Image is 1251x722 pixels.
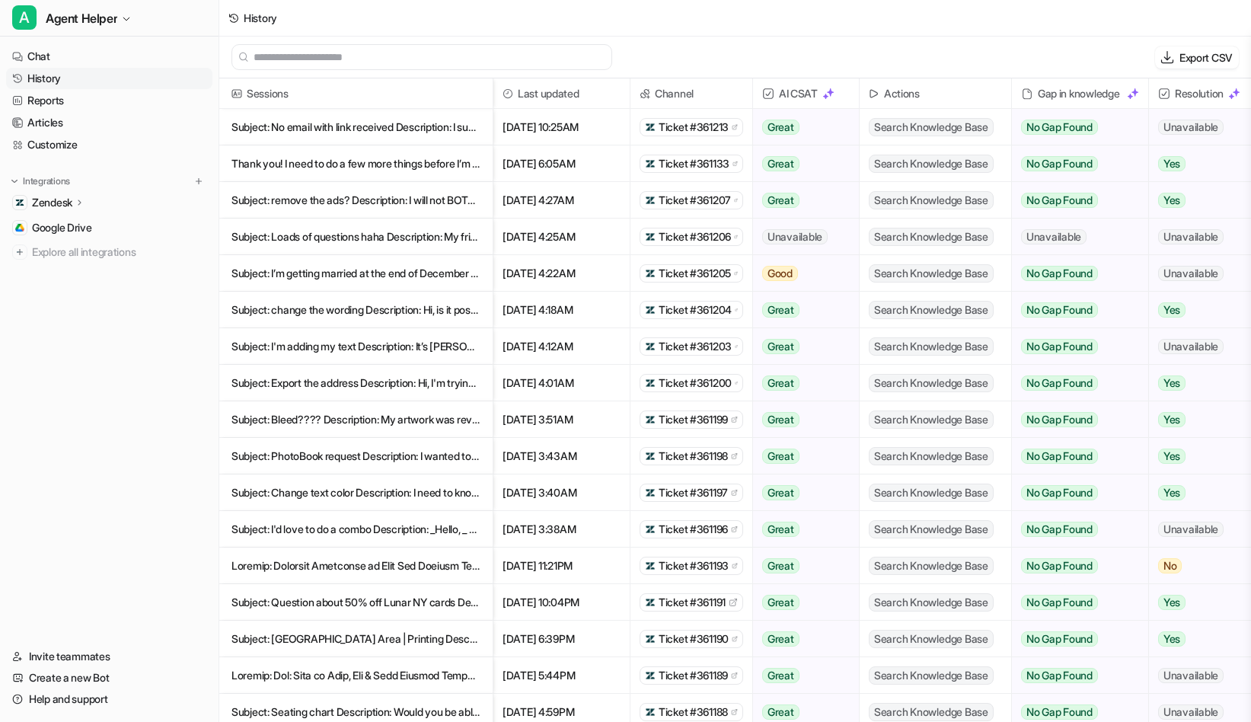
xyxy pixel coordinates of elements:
[659,156,729,171] span: Ticket #361133
[1158,595,1186,610] span: Yes
[1158,193,1186,208] span: Yes
[499,438,624,474] span: [DATE] 3:43AM
[645,412,738,427] a: Ticket #361199
[262,24,289,52] div: Close
[762,668,799,683] span: Great
[869,374,994,392] span: Search Knowledge Base
[869,593,994,612] span: Search Knowledge Base
[99,230,152,246] div: • 50m ago
[32,195,72,210] p: Zendesk
[31,280,254,296] div: Send us a message
[1158,120,1224,135] span: Unavailable
[1012,548,1137,584] button: No Gap Found
[762,449,799,464] span: Great
[1012,621,1137,657] button: No Gap Found
[659,193,731,208] span: Ticket #361207
[1021,302,1098,318] span: No Gap Found
[1021,595,1098,610] span: No Gap Found
[759,78,853,109] span: AI CSAT
[16,202,289,258] div: Profile image for eeselThat makes sense! Thank you so much and we look forward to hearing back.ee...
[1158,449,1186,464] span: Yes
[46,8,117,29] span: Agent Helper
[762,229,828,244] span: Unavailable
[1158,668,1224,683] span: Unavailable
[762,631,799,647] span: Great
[1012,255,1137,292] button: No Gap Found
[869,520,994,538] span: Search Knowledge Base
[645,668,738,683] a: Ticket #361189
[659,302,732,318] span: Ticket #361204
[762,704,799,720] span: Great
[645,232,656,242] img: zendesk
[645,414,656,425] img: zendesk
[231,328,480,365] p: Subject: I'm adding my text Description: It’s [PERSON_NAME], I'm adding my text, but it seems not...
[12,5,37,30] span: A
[762,120,799,135] span: Great
[499,584,624,621] span: [DATE] 10:04PM
[645,597,656,608] img: zendesk
[499,255,624,292] span: [DATE] 4:22AM
[231,438,480,474] p: Subject: PhotoBook request Description: I wanted to see if I could make a small change to the cov...
[645,375,738,391] a: Ticket #361200
[1021,229,1087,244] span: Unavailable
[762,412,799,427] span: Great
[762,156,799,171] span: Great
[231,365,480,401] p: Subject: Export the address Description: Hi, I'm trying to export the address list that's saved u...
[1158,156,1186,171] span: Yes
[499,365,624,401] span: [DATE] 4:01AM
[645,193,738,208] a: Ticket #361207
[869,703,994,721] span: Search Knowledge Base
[753,182,850,219] button: Great
[1021,558,1098,573] span: No Gap Found
[59,24,90,55] img: Profile image for Patrick
[1155,46,1239,69] button: Export CSV
[231,584,480,621] p: Subject: Question about 50% off Lunar NY cards Description: Does the 50% off sa
[869,557,994,575] span: Search Knowledge Base
[762,302,799,318] span: Great
[231,474,480,511] p: Subject: Change text color Description: I need to know if I can change the color of the text in m...
[499,182,624,219] span: [DATE] 4:27AM
[6,134,212,155] a: Customize
[225,78,487,109] span: Sessions
[753,474,850,511] button: Great
[659,668,728,683] span: Ticket #361189
[645,268,656,279] img: zendesk
[1158,631,1186,647] span: Yes
[659,375,732,391] span: Ticket #361200
[15,179,289,259] div: Recent messageProfile image for eeselThat makes sense! Thank you so much and we look forward to h...
[231,621,480,657] p: Subject: [GEOGRAPHIC_DATA] Area | Printing Description: Hello there, I’m offering [DOMAIN_NAME] a...
[659,339,732,354] span: Ticket #361203
[1012,511,1137,548] button: No Gap Found
[6,667,212,688] a: Create a new Bot
[645,595,738,610] a: Ticket #361191
[645,451,656,462] img: zendesk
[6,688,212,710] a: Help and support
[1021,339,1098,354] span: No Gap Found
[193,176,204,187] img: menu_add.svg
[762,375,799,391] span: Great
[499,292,624,328] span: [DATE] 4:18AM
[1012,438,1137,474] button: No Gap Found
[231,255,480,292] p: Subject: I’m getting married at the end of December Description: Hello, I’m getting married at th...
[645,341,656,352] img: zendesk
[659,595,726,610] span: Ticket #361191
[645,156,738,171] a: Ticket #361133
[6,68,212,89] a: History
[15,267,289,308] div: Send us a message
[1158,339,1224,354] span: Unavailable
[68,230,96,246] div: eesel
[23,175,70,187] p: Integrations
[762,595,799,610] span: Great
[869,666,994,685] span: Search Knowledge Base
[1012,292,1137,328] button: No Gap Found
[753,365,850,401] button: Great
[753,511,850,548] button: Great
[30,108,274,134] p: Hi there 👋
[869,228,994,246] span: Search Knowledge Base
[869,191,994,209] span: Search Knowledge Base
[645,670,656,681] img: zendesk
[1158,485,1186,500] span: Yes
[762,485,799,500] span: Great
[1158,704,1224,720] span: Unavailable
